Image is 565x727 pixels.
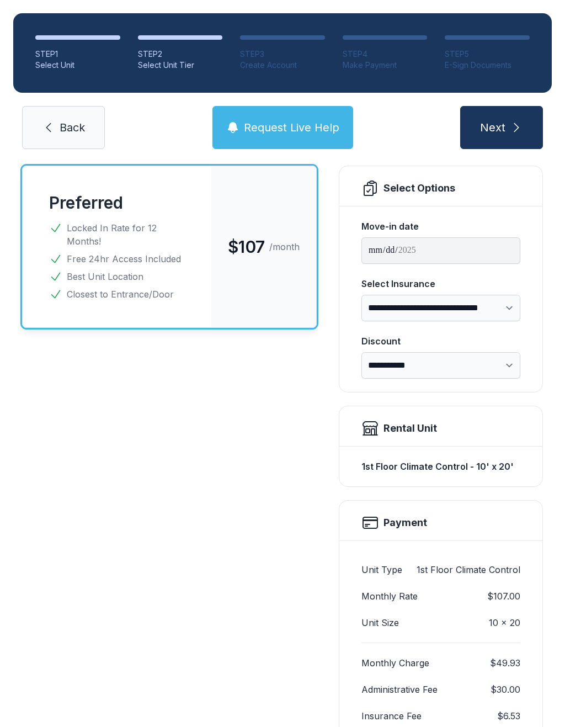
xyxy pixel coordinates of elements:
dd: 1st Floor Climate Control [417,563,520,576]
span: Free 24hr Access Included [67,252,181,266]
span: Next [480,120,505,135]
span: Locked In Rate for 12 Months! [67,221,185,248]
dt: Administrative Fee [361,683,438,696]
div: Select Unit Tier [138,60,223,71]
div: STEP 2 [138,49,223,60]
dt: Unit Size [361,616,399,629]
div: STEP 1 [35,49,120,60]
div: 1st Floor Climate Control - 10' x 20' [361,455,520,477]
select: Select Insurance [361,295,520,321]
dt: Monthly Charge [361,656,429,670]
span: $107 [228,237,265,257]
div: Select Unit [35,60,120,71]
h2: Payment [383,515,427,530]
div: Make Payment [343,60,428,71]
dt: Unit Type [361,563,402,576]
div: Create Account [240,60,325,71]
dt: Insurance Fee [361,709,422,723]
div: Discount [361,335,520,348]
div: STEP 4 [343,49,428,60]
button: Preferred [49,193,123,213]
span: Closest to Entrance/Door [67,288,174,301]
dt: Monthly Rate [361,590,418,603]
dd: 10 x 20 [489,616,520,629]
span: Back [60,120,85,135]
dd: $107.00 [487,590,520,603]
dd: $6.53 [497,709,520,723]
div: STEP 5 [445,49,530,60]
div: E-Sign Documents [445,60,530,71]
div: Move-in date [361,220,520,233]
input: Move-in date [361,237,520,264]
span: /month [269,240,300,253]
div: STEP 3 [240,49,325,60]
span: Request Live Help [244,120,339,135]
span: Best Unit Location [67,270,143,283]
dd: $49.93 [490,656,520,670]
div: Select Options [383,181,455,196]
div: Rental Unit [383,421,437,436]
select: Discount [361,352,520,379]
div: Select Insurance [361,277,520,290]
dd: $30.00 [491,683,520,696]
